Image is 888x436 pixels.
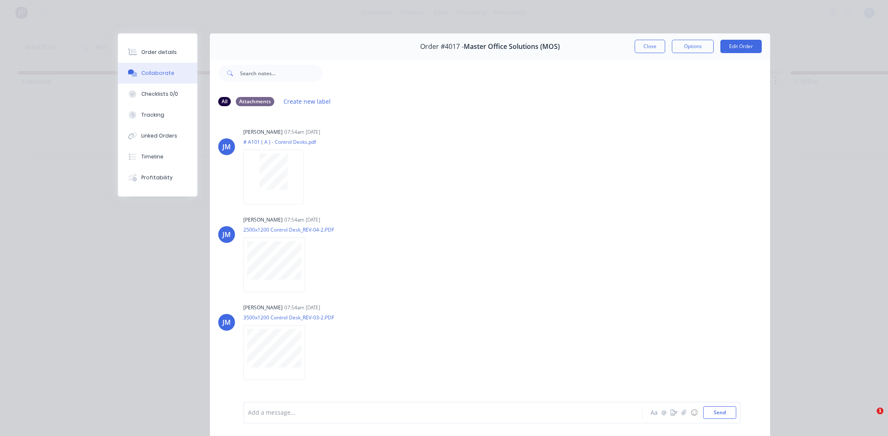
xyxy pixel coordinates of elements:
div: 07:54am [DATE] [284,304,320,311]
span: Master Office Solutions (MOS) [464,43,560,51]
button: Send [703,406,736,419]
div: [PERSON_NAME] [243,128,283,136]
input: Search notes... [240,65,323,82]
button: ☺ [689,408,699,418]
div: JM [222,142,231,152]
div: Profitability [141,174,173,181]
div: Collaborate [141,69,174,77]
button: Edit Order [720,40,762,53]
button: Create new label [279,96,335,107]
div: Checklists 0/0 [141,90,178,98]
button: Timeline [118,146,197,167]
button: Close [635,40,665,53]
button: Checklists 0/0 [118,84,197,105]
button: Collaborate [118,63,197,84]
div: [PERSON_NAME] [243,216,283,224]
div: [PERSON_NAME] [243,304,283,311]
span: Order #4017 - [420,43,464,51]
div: JM [222,229,231,240]
button: @ [659,408,669,418]
div: JM [222,317,231,327]
p: # A101 ( A ) - Control Desks.pdf [243,138,316,145]
button: Order details [118,42,197,63]
div: Tracking [141,111,164,119]
button: Profitability [118,167,197,188]
div: 07:54am [DATE] [284,216,320,224]
span: 1 [877,408,883,414]
iframe: Intercom live chat [860,408,880,428]
button: Linked Orders [118,125,197,146]
div: 07:54am [DATE] [284,128,320,136]
div: All [218,97,231,106]
div: Attachments [236,97,274,106]
p: 2500x1200 Control Desk_REV-04-2.PDF [243,226,334,233]
button: Aa [649,408,659,418]
div: Linked Orders [141,132,177,140]
button: Options [672,40,714,53]
button: Tracking [118,105,197,125]
div: Timeline [141,153,163,161]
p: 3500x1200 Control Desk_REV-03-2.PDF [243,314,334,321]
div: Order details [141,48,177,56]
